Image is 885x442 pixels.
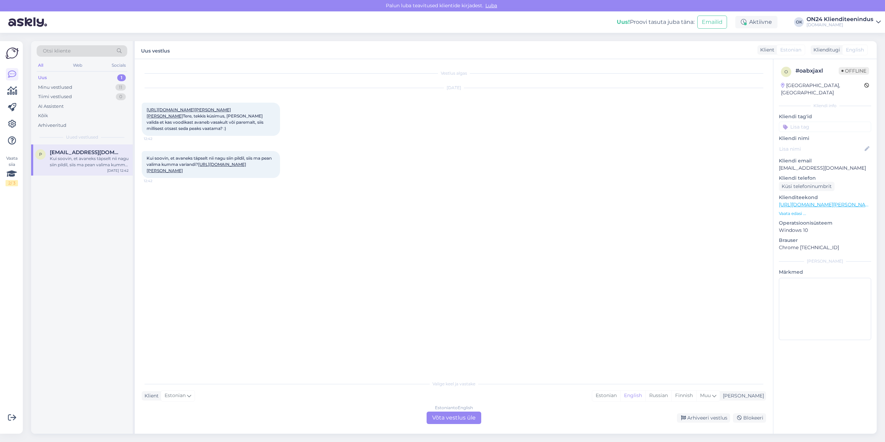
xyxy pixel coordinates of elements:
[846,46,864,54] span: English
[110,61,127,70] div: Socials
[807,17,881,28] a: ON24 Klienditeenindus[DOMAIN_NAME]
[38,103,64,110] div: AI Assistent
[592,391,620,401] div: Estonian
[620,391,645,401] div: English
[107,168,129,173] div: [DATE] 12:42
[779,164,871,172] p: [EMAIL_ADDRESS][DOMAIN_NAME]
[142,381,766,387] div: Valige keel ja vastake
[38,93,72,100] div: Tiimi vestlused
[779,122,871,132] input: Lisa tag
[757,46,774,54] div: Klient
[794,17,804,27] div: OK
[37,61,45,70] div: All
[66,134,98,140] span: Uued vestlused
[720,392,764,399] div: [PERSON_NAME]
[779,175,871,182] p: Kliendi telefon
[427,412,481,424] div: Võta vestlus üle
[781,82,864,96] div: [GEOGRAPHIC_DATA], [GEOGRAPHIC_DATA]
[779,145,863,153] input: Lisa nimi
[6,180,18,186] div: 2 / 3
[779,113,871,120] p: Kliendi tag'id
[779,135,871,142] p: Kliendi nimi
[6,155,18,186] div: Vaata siia
[142,85,766,91] div: [DATE]
[779,227,871,234] p: Windows 10
[147,156,273,173] span: Kui soovin, et avaneks täpselt nii nagu siin pildil, siis ma pean valima kumma variandi?
[779,244,871,251] p: Chrome [TECHNICAL_ID]
[142,70,766,76] div: Vestlus algas
[779,182,835,191] div: Küsi telefoninumbrit
[144,178,170,184] span: 12:42
[115,84,126,91] div: 11
[807,22,873,28] div: [DOMAIN_NAME]
[784,69,788,74] span: o
[697,16,727,29] button: Emailid
[117,74,126,81] div: 1
[165,392,186,399] span: Estonian
[72,61,84,70] div: Web
[795,67,839,75] div: # oabxjaxl
[38,84,72,91] div: Minu vestlused
[38,74,47,81] div: Uus
[779,157,871,164] p: Kliendi email
[483,2,499,9] span: Luba
[779,258,871,264] div: [PERSON_NAME]
[6,47,19,60] img: Askly Logo
[116,93,126,100] div: 0
[779,103,871,109] div: Kliendi info
[50,156,129,168] div: Kui soovin, et avaneks täpselt nii nagu siin pildil, siis ma pean valima kumma variandi? [URL][DO...
[671,391,696,401] div: Finnish
[43,47,71,55] span: Otsi kliente
[779,210,871,217] p: Vaata edasi ...
[779,269,871,276] p: Märkmed
[733,413,766,423] div: Blokeeri
[780,46,801,54] span: Estonian
[677,413,730,423] div: Arhiveeri vestlus
[144,136,170,141] span: 12:42
[811,46,840,54] div: Klienditugi
[839,67,869,75] span: Offline
[141,45,170,55] label: Uus vestlus
[617,18,695,26] div: Proovi tasuta juba täna:
[147,107,231,119] a: [URL][DOMAIN_NAME][PERSON_NAME][PERSON_NAME]
[435,405,473,411] div: Estonian to English
[645,391,671,401] div: Russian
[779,219,871,227] p: Operatsioonisüsteem
[807,17,873,22] div: ON24 Klienditeenindus
[735,16,777,28] div: Aktiivne
[38,122,66,129] div: Arhiveeritud
[779,237,871,244] p: Brauser
[147,107,264,131] span: Tere, tekkis küsimus, [PERSON_NAME] valida et kas voodikast avaneb vasakult või paremalt, siis mi...
[617,19,630,25] b: Uus!
[39,152,42,157] span: p
[779,194,871,201] p: Klienditeekond
[700,392,711,398] span: Muu
[38,112,48,119] div: Kõik
[50,149,122,156] span: poiteltauno@gmail.com
[142,392,159,399] div: Klient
